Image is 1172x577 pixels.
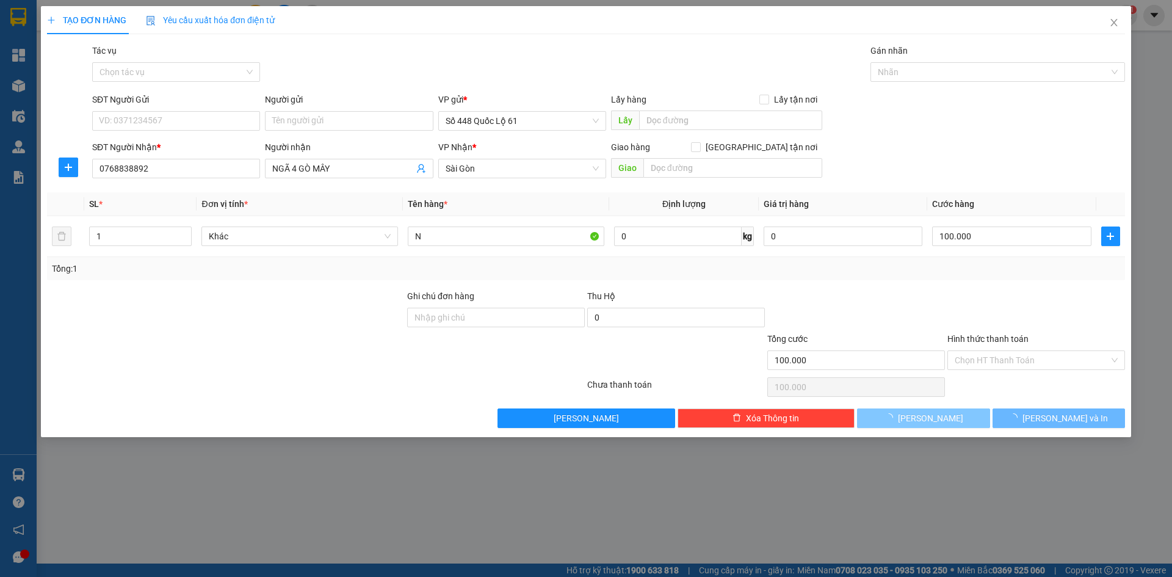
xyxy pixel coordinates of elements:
[446,112,599,130] span: Số 448 Quốc Lộ 61
[265,93,433,106] div: Người gửi
[587,291,615,301] span: Thu Hộ
[146,16,156,26] img: icon
[89,199,99,209] span: SL
[92,46,117,56] label: Tác vụ
[52,227,71,246] button: delete
[92,93,260,106] div: SĐT Người Gửi
[742,227,754,246] span: kg
[146,15,275,25] span: Yêu cầu xuất hóa đơn điện tử
[1109,18,1119,27] span: close
[407,308,585,327] input: Ghi chú đơn hàng
[898,412,963,425] span: [PERSON_NAME]
[870,46,908,56] label: Gán nhãn
[92,140,260,154] div: SĐT Người Nhận
[764,199,809,209] span: Giá trị hàng
[643,158,822,178] input: Dọc đường
[446,159,599,178] span: Sài Gòn
[1009,413,1022,422] span: loading
[59,162,78,172] span: plus
[639,111,822,130] input: Dọc đường
[586,378,766,399] div: Chưa thanh toán
[1102,231,1120,241] span: plus
[438,93,606,106] div: VP gửi
[767,334,808,344] span: Tổng cước
[47,16,56,24] span: plus
[1101,227,1120,246] button: plus
[746,412,799,425] span: Xóa Thông tin
[611,95,646,104] span: Lấy hàng
[662,199,706,209] span: Định lượng
[497,408,675,428] button: [PERSON_NAME]
[59,158,78,177] button: plus
[554,412,619,425] span: [PERSON_NAME]
[408,227,604,246] input: VD: Bàn, Ghế
[857,408,989,428] button: [PERSON_NAME]
[678,408,855,428] button: deleteXóa Thông tin
[408,199,447,209] span: Tên hàng
[52,262,452,275] div: Tổng: 1
[209,227,391,245] span: Khác
[1097,6,1131,40] button: Close
[201,199,247,209] span: Đơn vị tính
[764,227,922,246] input: 0
[884,413,898,422] span: loading
[1022,412,1108,425] span: [PERSON_NAME] và In
[733,413,741,423] span: delete
[611,111,639,130] span: Lấy
[416,164,426,173] span: user-add
[611,158,643,178] span: Giao
[47,15,126,25] span: TẠO ĐƠN HÀNG
[265,140,433,154] div: Người nhận
[701,140,822,154] span: [GEOGRAPHIC_DATA] tận nơi
[993,408,1125,428] button: [PERSON_NAME] và In
[947,334,1029,344] label: Hình thức thanh toán
[932,199,974,209] span: Cước hàng
[769,93,822,106] span: Lấy tận nơi
[438,142,472,152] span: VP Nhận
[611,142,650,152] span: Giao hàng
[407,291,474,301] label: Ghi chú đơn hàng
